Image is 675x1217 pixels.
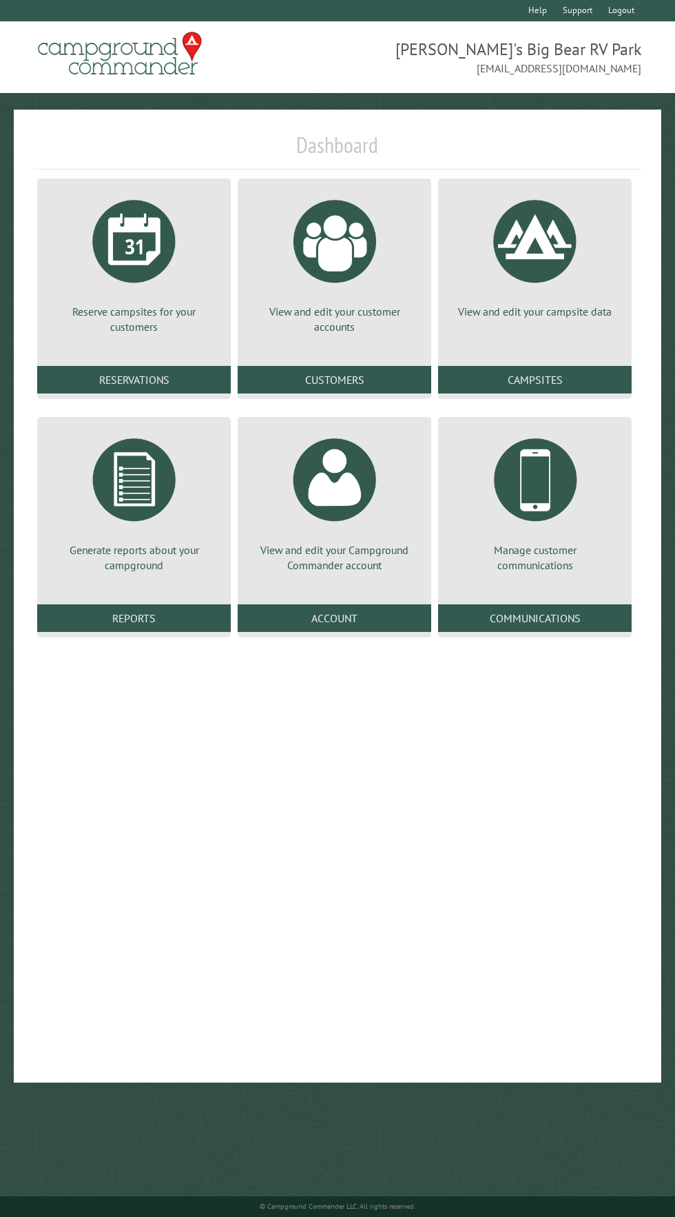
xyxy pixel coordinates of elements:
a: Customers [238,366,431,393]
h1: Dashboard [34,132,641,170]
a: Reserve campsites for your customers [54,190,214,335]
a: Campsites [438,366,632,393]
a: Reports [37,604,231,632]
p: Manage customer communications [455,542,615,573]
p: Reserve campsites for your customers [54,304,214,335]
a: View and edit your campsite data [455,190,615,319]
a: View and edit your customer accounts [254,190,415,335]
a: Manage customer communications [455,428,615,573]
span: [PERSON_NAME]'s Big Bear RV Park [EMAIL_ADDRESS][DOMAIN_NAME] [337,38,641,76]
p: View and edit your Campground Commander account [254,542,415,573]
a: Reservations [37,366,231,393]
small: © Campground Commander LLC. All rights reserved. [260,1202,415,1211]
p: View and edit your campsite data [455,304,615,319]
img: Campground Commander [34,27,206,81]
a: Communications [438,604,632,632]
p: View and edit your customer accounts [254,304,415,335]
a: View and edit your Campground Commander account [254,428,415,573]
p: Generate reports about your campground [54,542,214,573]
a: Account [238,604,431,632]
a: Generate reports about your campground [54,428,214,573]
